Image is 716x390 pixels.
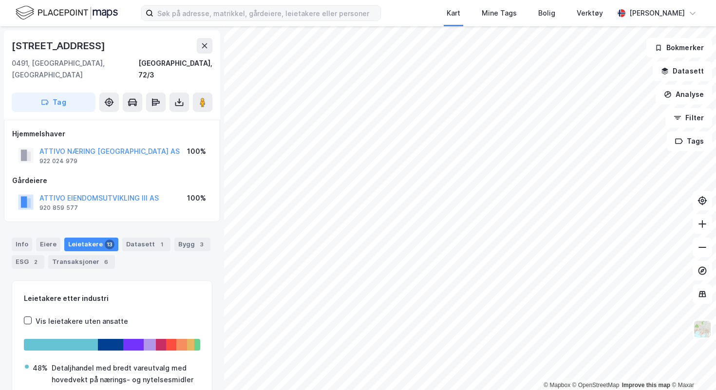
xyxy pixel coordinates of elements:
[12,128,212,140] div: Hjemmelshaver
[622,382,670,389] a: Improve this map
[105,240,114,249] div: 13
[572,382,620,389] a: OpenStreetMap
[36,238,60,251] div: Eiere
[12,175,212,186] div: Gårdeiere
[64,238,118,251] div: Leietakere
[31,257,40,267] div: 2
[187,192,206,204] div: 100%
[538,7,555,19] div: Bolig
[52,362,199,386] div: Detaljhandel med bredt vareutvalg med hovedvekt på nærings- og nytelsesmidler
[656,85,712,104] button: Analyse
[447,7,460,19] div: Kart
[12,38,107,54] div: [STREET_ADDRESS]
[157,240,167,249] div: 1
[667,131,712,151] button: Tags
[646,38,712,57] button: Bokmerker
[122,238,170,251] div: Datasett
[693,320,712,338] img: Z
[482,7,517,19] div: Mine Tags
[665,108,712,128] button: Filter
[101,257,111,267] div: 6
[39,204,78,212] div: 920 859 577
[667,343,716,390] iframe: Chat Widget
[48,255,115,269] div: Transaksjoner
[197,240,207,249] div: 3
[39,157,77,165] div: 922 024 979
[138,57,212,81] div: [GEOGRAPHIC_DATA], 72/3
[16,4,118,21] img: logo.f888ab2527a4732fd821a326f86c7f29.svg
[12,238,32,251] div: Info
[12,255,44,269] div: ESG
[24,293,200,304] div: Leietakere etter industri
[153,6,380,20] input: Søk på adresse, matrikkel, gårdeiere, leietakere eller personer
[653,61,712,81] button: Datasett
[187,146,206,157] div: 100%
[544,382,570,389] a: Mapbox
[36,316,128,327] div: Vis leietakere uten ansatte
[174,238,210,251] div: Bygg
[667,343,716,390] div: Kontrollprogram for chat
[629,7,685,19] div: [PERSON_NAME]
[33,362,48,374] div: 48%
[12,93,95,112] button: Tag
[577,7,603,19] div: Verktøy
[12,57,138,81] div: 0491, [GEOGRAPHIC_DATA], [GEOGRAPHIC_DATA]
